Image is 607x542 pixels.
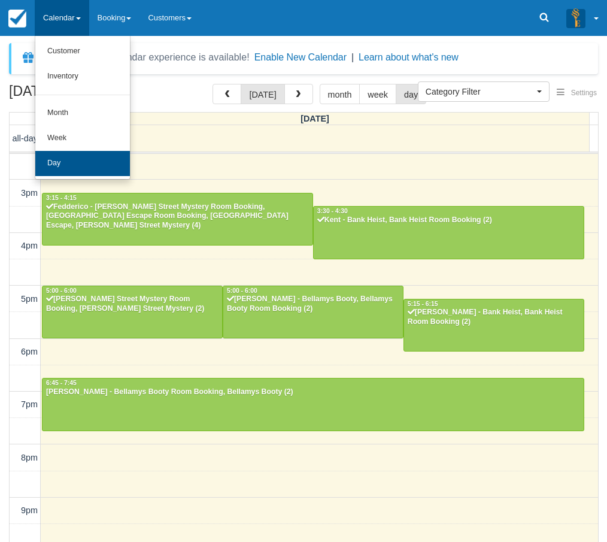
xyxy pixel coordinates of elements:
[226,295,400,314] div: [PERSON_NAME] - Bellamys Booty, Bellamys Booty Room Booking (2)
[46,380,77,386] span: 6:45 - 7:45
[418,81,550,102] button: Category Filter
[21,399,38,409] span: 7pm
[566,8,585,28] img: A3
[313,206,584,259] a: 3:30 - 4:30Kent - Bank Heist, Bank Heist Room Booking (2)
[40,50,250,65] div: A new Booking Calendar experience is available!
[21,347,38,356] span: 6pm
[227,287,257,294] span: 5:00 - 6:00
[301,114,329,123] span: [DATE]
[35,39,130,64] a: Customer
[35,151,130,176] a: Day
[42,286,223,338] a: 5:00 - 6:00[PERSON_NAME] Street Mystery Room Booking, [PERSON_NAME] Street Mystery (2)
[351,52,354,62] span: |
[320,84,360,104] button: month
[35,64,130,89] a: Inventory
[21,188,38,198] span: 3pm
[426,86,534,98] span: Category Filter
[9,84,160,106] h2: [DATE]
[241,84,284,104] button: [DATE]
[317,208,348,214] span: 3:30 - 4:30
[359,52,459,62] a: Learn about what's new
[42,378,584,431] a: 6:45 - 7:45[PERSON_NAME] - Bellamys Booty Room Booking, Bellamys Booty (2)
[45,295,219,314] div: [PERSON_NAME] Street Mystery Room Booking, [PERSON_NAME] Street Mystery (2)
[45,387,581,397] div: [PERSON_NAME] - Bellamys Booty Room Booking, Bellamys Booty (2)
[317,216,581,225] div: Kent - Bank Heist, Bank Heist Room Booking (2)
[35,101,130,126] a: Month
[21,505,38,515] span: 9pm
[254,52,347,63] button: Enable New Calendar
[46,195,77,201] span: 3:15 - 4:15
[35,36,130,180] ul: Calendar
[359,84,396,104] button: week
[21,453,38,462] span: 8pm
[223,286,403,338] a: 5:00 - 6:00[PERSON_NAME] - Bellamys Booty, Bellamys Booty Room Booking (2)
[407,308,581,327] div: [PERSON_NAME] - Bank Heist, Bank Heist Room Booking (2)
[550,84,604,102] button: Settings
[403,299,584,352] a: 5:15 - 6:15[PERSON_NAME] - Bank Heist, Bank Heist Room Booking (2)
[35,126,130,151] a: Week
[13,134,38,143] span: all-day
[396,84,426,104] button: day
[21,241,38,250] span: 4pm
[408,301,438,307] span: 5:15 - 6:15
[21,294,38,304] span: 5pm
[571,89,597,97] span: Settings
[8,10,26,28] img: checkfront-main-nav-mini-logo.png
[42,193,313,246] a: 3:15 - 4:15Fedderico - [PERSON_NAME] Street Mystery Room Booking, [GEOGRAPHIC_DATA] Escape Room B...
[46,287,77,294] span: 5:00 - 6:00
[45,202,309,231] div: Fedderico - [PERSON_NAME] Street Mystery Room Booking, [GEOGRAPHIC_DATA] Escape Room Booking, [GE...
